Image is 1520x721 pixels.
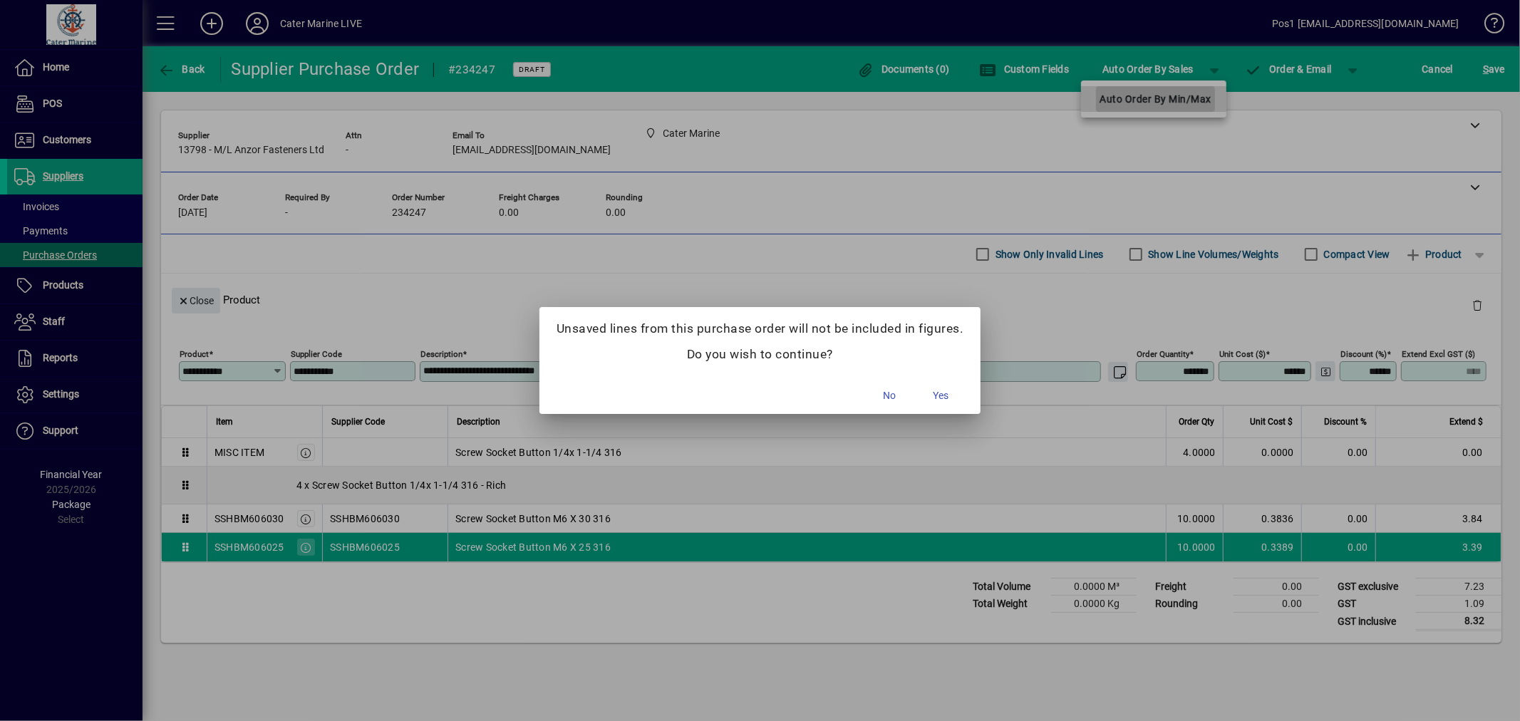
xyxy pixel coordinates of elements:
button: No [867,383,912,408]
button: Yes [918,383,963,408]
h5: Unsaved lines from this purchase order will not be included in figures. [557,321,964,336]
h5: Do you wish to continue? [557,347,964,362]
span: No [883,388,896,403]
span: Yes [933,388,948,403]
